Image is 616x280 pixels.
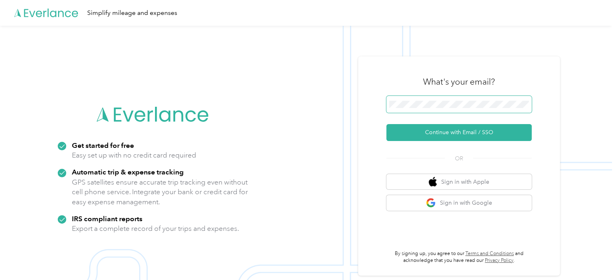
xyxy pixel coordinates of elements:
[485,257,513,263] a: Privacy Policy
[423,76,495,87] h3: What's your email?
[386,195,532,211] button: google logoSign in with Google
[386,250,532,264] p: By signing up, you agree to our and acknowledge that you have read our .
[87,8,177,18] div: Simplify mileage and expenses
[72,177,248,207] p: GPS satellites ensure accurate trip tracking even without cell phone service. Integrate your bank...
[72,214,142,223] strong: IRS compliant reports
[386,174,532,190] button: apple logoSign in with Apple
[72,141,134,149] strong: Get started for free
[72,168,184,176] strong: Automatic trip & expense tracking
[72,224,239,234] p: Export a complete record of your trips and expenses.
[429,177,437,187] img: apple logo
[386,124,532,141] button: Continue with Email / SSO
[445,154,473,163] span: OR
[426,198,436,208] img: google logo
[72,150,196,160] p: Easy set up with no credit card required
[465,251,514,257] a: Terms and Conditions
